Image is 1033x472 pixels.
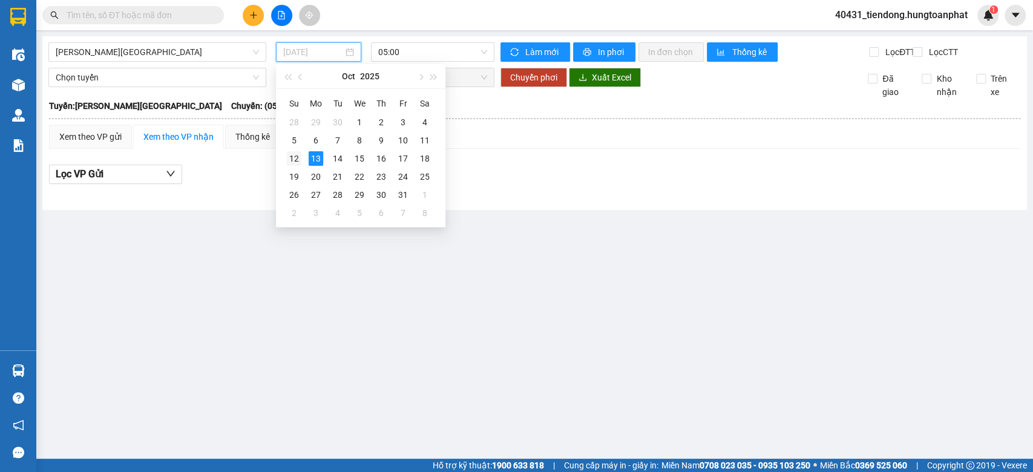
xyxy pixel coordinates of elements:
[414,168,436,186] td: 2025-10-25
[231,99,320,113] span: Chuyến: (05:00 [DATE])
[249,11,258,19] span: plus
[271,5,292,26] button: file-add
[916,459,918,472] span: |
[327,94,349,113] th: Tu
[931,72,966,99] span: Kho nhận
[564,459,658,472] span: Cung cấp máy in - giấy in:
[287,115,301,129] div: 28
[510,48,520,57] span: sync
[378,43,487,61] span: 05:00
[374,115,389,129] div: 2
[986,72,1021,99] span: Trên xe
[392,131,414,149] td: 2025-10-10
[309,115,323,129] div: 29
[49,165,182,184] button: Lọc VP Gửi
[732,45,768,59] span: Thống kê
[330,133,345,148] div: 7
[418,115,432,129] div: 4
[305,149,327,168] td: 2025-10-13
[342,64,355,88] button: Oct
[327,131,349,149] td: 2025-10-07
[352,188,367,202] div: 29
[396,188,410,202] div: 31
[374,206,389,220] div: 6
[283,204,305,222] td: 2025-11-02
[327,149,349,168] td: 2025-10-14
[370,113,392,131] td: 2025-10-02
[396,169,410,184] div: 24
[49,101,222,111] b: Tuyến: [PERSON_NAME][GEOGRAPHIC_DATA]
[283,149,305,168] td: 2025-10-12
[825,7,977,22] span: 40431_tiendong.hungtoanphat
[1010,10,1021,21] span: caret-down
[305,94,327,113] th: Mo
[352,115,367,129] div: 1
[305,204,327,222] td: 2025-11-03
[569,68,641,87] button: downloadXuất Excel
[700,461,810,470] strong: 0708 023 035 - 0935 103 250
[349,131,370,149] td: 2025-10-08
[13,392,24,404] span: question-circle
[330,169,345,184] div: 21
[305,131,327,149] td: 2025-10-06
[991,5,995,14] span: 1
[392,204,414,222] td: 2025-11-07
[813,463,817,468] span: ⚪️
[10,8,26,26] img: logo-vxr
[59,130,122,143] div: Xem theo VP gửi
[396,151,410,166] div: 17
[330,115,345,129] div: 30
[418,169,432,184] div: 25
[330,206,345,220] div: 4
[492,461,544,470] strong: 1900 633 818
[12,109,25,122] img: warehouse-icon
[370,186,392,204] td: 2025-10-30
[349,168,370,186] td: 2025-10-22
[287,133,301,148] div: 5
[573,42,635,62] button: printerIn phơi
[881,45,917,59] span: Lọc ĐTT
[414,149,436,168] td: 2025-10-18
[287,206,301,220] div: 2
[418,133,432,148] div: 11
[583,48,593,57] span: printer
[283,168,305,186] td: 2025-10-19
[287,151,301,166] div: 12
[396,206,410,220] div: 7
[12,48,25,61] img: warehouse-icon
[983,10,994,21] img: icon-new-feature
[370,149,392,168] td: 2025-10-16
[500,68,567,87] button: Chuyển phơi
[661,459,810,472] span: Miền Nam
[396,133,410,148] div: 10
[370,131,392,149] td: 2025-10-09
[352,151,367,166] div: 15
[553,459,555,472] span: |
[283,45,343,59] input: 13/10/2025
[989,5,998,14] sup: 1
[392,149,414,168] td: 2025-10-17
[707,42,778,62] button: bar-chartThống kê
[360,64,379,88] button: 2025
[12,364,25,377] img: warehouse-icon
[309,133,323,148] div: 6
[277,11,286,19] span: file-add
[414,204,436,222] td: 2025-11-08
[56,166,103,182] span: Lọc VP Gửi
[370,94,392,113] th: Th
[352,133,367,148] div: 8
[418,206,432,220] div: 8
[283,113,305,131] td: 2025-09-28
[327,204,349,222] td: 2025-11-04
[877,72,913,99] span: Đã giao
[349,113,370,131] td: 2025-10-01
[820,459,907,472] span: Miền Bắc
[500,42,570,62] button: syncLàm mới
[392,113,414,131] td: 2025-10-03
[924,45,960,59] span: Lọc CTT
[330,151,345,166] div: 14
[414,186,436,204] td: 2025-11-01
[349,204,370,222] td: 2025-11-05
[370,168,392,186] td: 2025-10-23
[349,94,370,113] th: We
